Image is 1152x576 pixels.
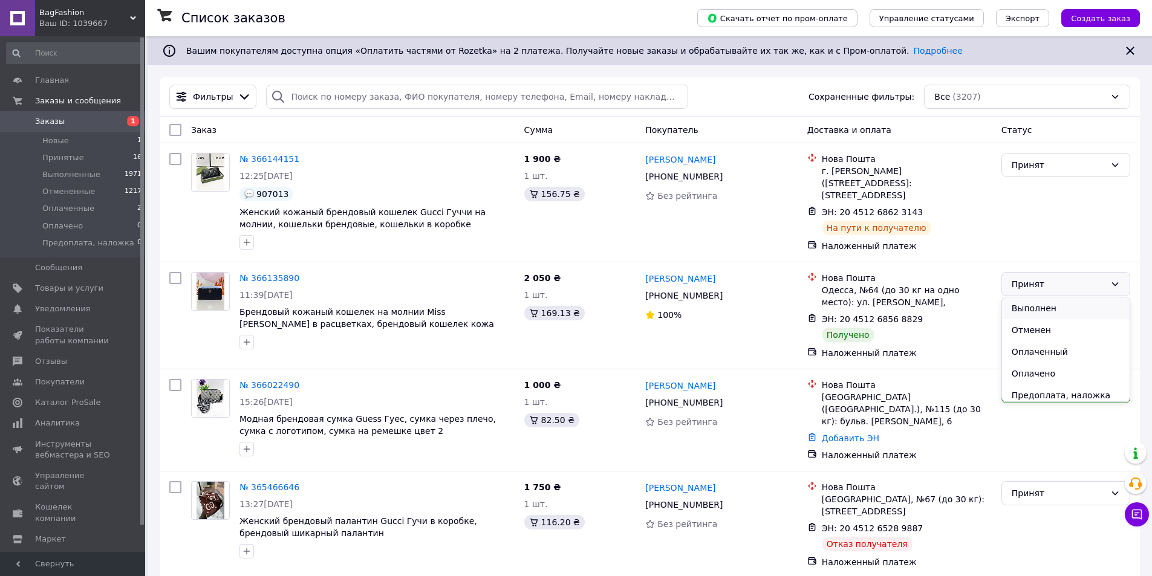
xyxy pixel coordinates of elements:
span: Оплачено [42,221,83,231]
a: Подробнее [914,46,963,56]
a: Фото товару [191,481,230,520]
span: Кошелек компании [35,502,112,523]
div: [GEOGRAPHIC_DATA] ([GEOGRAPHIC_DATA].), №115 (до 30 кг): бульв. [PERSON_NAME], 6 [822,391,992,427]
a: Фото товару [191,272,230,311]
img: Фото товару [197,154,225,191]
div: 156.75 ₴ [524,187,585,201]
span: Создать заказ [1071,14,1130,23]
span: 2 [137,203,142,214]
a: Женский кожаный брендовый кошелек Gucci Гуччи на молнии, кошельки брендовые, кошельки в коробке [239,207,486,229]
span: 1 000 ₴ [524,380,561,390]
div: Наложенный платеж [822,449,992,461]
span: 1 шт. [524,290,548,300]
span: 100% [657,310,682,320]
span: Заказы [35,116,65,127]
a: Создать заказ [1049,13,1140,22]
h1: Список заказов [181,11,285,25]
button: Скачать отчет по пром-оплате [697,9,857,27]
input: Поиск [6,42,143,64]
span: 2 050 ₴ [524,273,561,283]
span: Сумма [524,125,553,135]
span: Все [934,91,950,103]
a: Брендовый кожаный кошелек на молнии Miss [PERSON_NAME] в расцветках, брендовый кошелек кожа [239,307,494,329]
span: BagFashion [39,7,130,18]
div: Наложенный платеж [822,240,992,252]
span: Каталог ProSale [35,397,100,408]
a: Фото товару [191,153,230,192]
span: [PHONE_NUMBER] [645,172,723,181]
span: Инструменты вебмастера и SEO [35,439,112,461]
span: Без рейтинга [657,519,717,529]
span: Доставка и оплата [807,125,891,135]
button: Экспорт [996,9,1049,27]
div: Получено [822,328,874,342]
span: 1 шт. [524,171,548,181]
span: ЭН: 20 4512 6862 3143 [822,207,923,217]
span: ЭН: 20 4512 6528 9887 [822,523,923,533]
span: Сохраненные фильтры: [809,91,914,103]
a: Модная брендовая сумка Guess Гуес, сумка через плечо, сумка с логотипом, сумка на ремешке цвет 2 [239,414,496,436]
span: 1 шт. [524,397,548,407]
a: Фото товару [191,379,230,418]
span: Оплаченные [42,203,94,214]
button: Создать заказ [1061,9,1140,27]
div: Принят [1012,158,1105,172]
span: 1 900 ₴ [524,154,561,164]
span: Экспорт [1006,14,1040,23]
span: Отмененные [42,186,95,197]
li: Отменен [1002,319,1130,341]
li: Оплаченный [1002,341,1130,363]
span: Покупатели [35,377,85,387]
span: Сообщения [35,262,82,273]
span: Вашим покупателям доступна опция «Оплатить частями от Rozetka» на 2 платежа. Получайте новые зака... [186,46,963,56]
span: [PHONE_NUMBER] [645,500,723,510]
a: [PERSON_NAME] [645,273,715,285]
a: Добавить ЭН [822,433,879,443]
div: Нова Пошта [822,481,992,493]
div: [GEOGRAPHIC_DATA], №67 (до 30 кг): [STREET_ADDRESS] [822,493,992,517]
a: [PERSON_NAME] [645,154,715,166]
span: Уведомления [35,303,90,314]
span: [PHONE_NUMBER] [645,291,723,300]
span: 13:27[DATE] [239,499,293,509]
span: Управление сайтом [35,470,112,492]
div: Нова Пошта [822,272,992,284]
a: № 365466646 [239,482,299,492]
span: 1 [127,116,139,126]
span: Скачать отчет по пром-оплате [707,13,848,24]
a: Женский брендовый палантин Gucci Гучи в коробке, брендовый шикарный палантин [239,516,477,538]
span: Аналитика [35,418,80,429]
span: 11:39[DATE] [239,290,293,300]
span: Фильтры [193,91,233,103]
span: 1 шт. [524,499,548,509]
div: Наложенный платеж [822,556,992,568]
span: Показатели работы компании [35,324,112,346]
span: Управление статусами [879,14,974,23]
span: 15:26[DATE] [239,397,293,407]
span: [PHONE_NUMBER] [645,398,723,407]
span: Товары и услуги [35,283,103,294]
img: Фото товару [197,482,225,519]
span: 1971 [125,169,142,180]
span: Новые [42,135,69,146]
a: № 366144151 [239,154,299,164]
span: Заказ [191,125,216,135]
a: [PERSON_NAME] [645,482,715,494]
input: Поиск по номеру заказа, ФИО покупателя, номеру телефона, Email, номеру накладной [266,85,688,109]
li: Оплачено [1002,363,1130,384]
div: 169.13 ₴ [524,306,585,320]
li: Выполнен [1002,297,1130,319]
span: 907013 [256,189,288,199]
span: 0 [137,221,142,231]
span: Отзывы [35,356,67,367]
span: Без рейтинга [657,191,717,201]
div: Отказ получателя [822,537,913,551]
div: Нова Пошта [822,379,992,391]
span: ЭН: 20 4512 6856 8829 [822,314,923,324]
span: Предоплата, наложка [42,238,134,248]
span: Покупатель [645,125,698,135]
div: Ваш ID: 1039667 [39,18,145,29]
span: Главная [35,75,69,86]
img: :speech_balloon: [244,189,254,199]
